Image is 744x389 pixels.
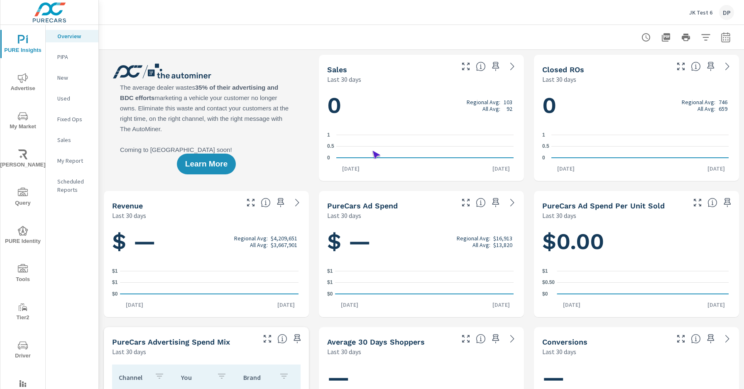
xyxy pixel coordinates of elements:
button: Make Fullscreen [459,196,472,209]
p: All Avg: [472,242,490,248]
text: $0 [327,291,333,297]
h1: $0.00 [542,228,731,256]
p: Last 30 days [327,347,361,357]
p: Last 30 days [112,347,146,357]
span: Total sales revenue over the selected date range. [Source: This data is sourced from the dealer’s... [261,198,271,208]
span: Driver [3,340,43,361]
h5: PureCars Ad Spend Per Unit Sold [542,201,665,210]
a: See more details in report [291,196,304,209]
button: Make Fullscreen [261,332,274,345]
p: $16,913 [493,235,512,242]
button: Print Report [678,29,694,46]
div: DP [719,5,734,20]
text: $1 [112,268,118,274]
div: Sales [46,134,98,146]
a: See more details in report [721,332,734,345]
text: 0.5 [327,144,334,149]
h1: $ — [112,228,301,256]
p: Regional Avg: [467,99,500,105]
div: PIPA [46,51,98,63]
p: Used [57,94,92,103]
p: All Avg: [482,105,500,112]
text: $0.50 [542,280,555,286]
p: Fixed Ops [57,115,92,123]
button: Make Fullscreen [691,196,704,209]
span: Save this to your personalized report [721,196,734,209]
span: Save this to your personalized report [291,332,304,345]
span: Save this to your personalized report [274,196,287,209]
div: Overview [46,30,98,42]
p: Regional Avg: [457,235,490,242]
p: Scheduled Reports [57,177,92,194]
text: 0.5 [542,144,549,149]
p: Regional Avg: [234,235,268,242]
h5: Average 30 Days Shoppers [327,338,425,346]
p: Last 30 days [542,347,576,357]
text: 0 [542,155,545,161]
p: Brand [243,373,272,382]
text: $1 [327,280,333,286]
span: Average cost of advertising per each vehicle sold at the dealer over the selected date range. The... [707,198,717,208]
p: $3,667,901 [271,242,297,248]
h5: Closed ROs [542,65,584,74]
span: Learn More [185,160,228,168]
span: Save this to your personalized report [489,196,502,209]
span: Advertise [3,73,43,93]
a: See more details in report [506,60,519,73]
span: [PERSON_NAME] [3,149,43,170]
a: See more details in report [506,196,519,209]
p: $13,820 [493,242,512,248]
p: 92 [507,105,512,112]
p: Overview [57,32,92,40]
p: [DATE] [336,164,365,173]
button: Make Fullscreen [459,60,472,73]
p: [DATE] [335,301,364,309]
text: 0 [327,155,330,161]
span: My Market [3,111,43,132]
p: New [57,73,92,82]
div: My Report [46,154,98,167]
button: "Export Report to PDF" [658,29,674,46]
span: Query [3,188,43,208]
p: Last 30 days [327,74,361,84]
p: PIPA [57,53,92,61]
p: [DATE] [702,301,731,309]
button: Make Fullscreen [674,60,688,73]
div: Used [46,92,98,105]
span: Number of vehicles sold by the dealership over the selected date range. [Source: This data is sou... [476,61,486,71]
text: 1 [327,132,330,138]
p: Channel [119,373,148,382]
span: Save this to your personalized report [489,332,502,345]
p: JK Test 6 [689,9,712,16]
p: Last 30 days [542,210,576,220]
p: You [181,373,210,382]
span: Tier2 [3,302,43,323]
p: All Avg: [250,242,268,248]
h1: $ — [327,228,516,256]
h5: Revenue [112,201,143,210]
p: [DATE] [551,164,580,173]
span: PURE Identity [3,226,43,246]
text: $1 [327,268,333,274]
button: Make Fullscreen [459,332,472,345]
p: [DATE] [557,301,586,309]
button: Select Date Range [717,29,734,46]
button: Apply Filters [697,29,714,46]
span: Save this to your personalized report [704,332,717,345]
p: Last 30 days [542,74,576,84]
p: $4,209,651 [271,235,297,242]
p: My Report [57,157,92,165]
h5: PureCars Ad Spend [327,201,398,210]
text: $0 [542,291,548,297]
text: $0 [112,291,118,297]
span: PURE Insights [3,35,43,55]
p: Last 30 days [112,210,146,220]
p: [DATE] [702,164,731,173]
span: The number of dealer-specified goals completed by a visitor. [Source: This data is provided by th... [691,334,701,344]
span: Save this to your personalized report [704,60,717,73]
p: [DATE] [487,301,516,309]
p: 746 [719,99,727,105]
span: Tools [3,264,43,284]
p: [DATE] [487,164,516,173]
span: Save this to your personalized report [489,60,502,73]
